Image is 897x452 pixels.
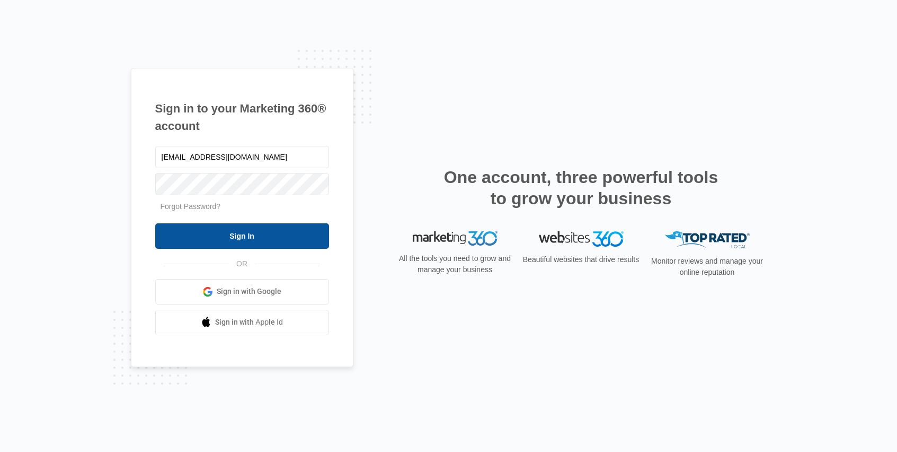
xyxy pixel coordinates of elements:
span: OR [229,258,255,270]
span: Sign in with Google [217,286,281,297]
input: Sign In [155,223,329,249]
img: Marketing 360 [413,231,498,246]
img: Top Rated Local [665,231,750,249]
a: Sign in with Google [155,279,329,305]
p: Beautiful websites that drive results [522,254,641,265]
p: All the tools you need to grow and manage your business [396,253,514,275]
a: Sign in with Apple Id [155,310,329,335]
p: Monitor reviews and manage your online reputation [648,256,767,278]
a: Forgot Password? [161,202,221,211]
img: Websites 360 [539,231,624,247]
span: Sign in with Apple Id [215,317,283,328]
h2: One account, three powerful tools to grow your business [441,167,722,209]
input: Email [155,146,329,168]
h1: Sign in to your Marketing 360® account [155,100,329,135]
